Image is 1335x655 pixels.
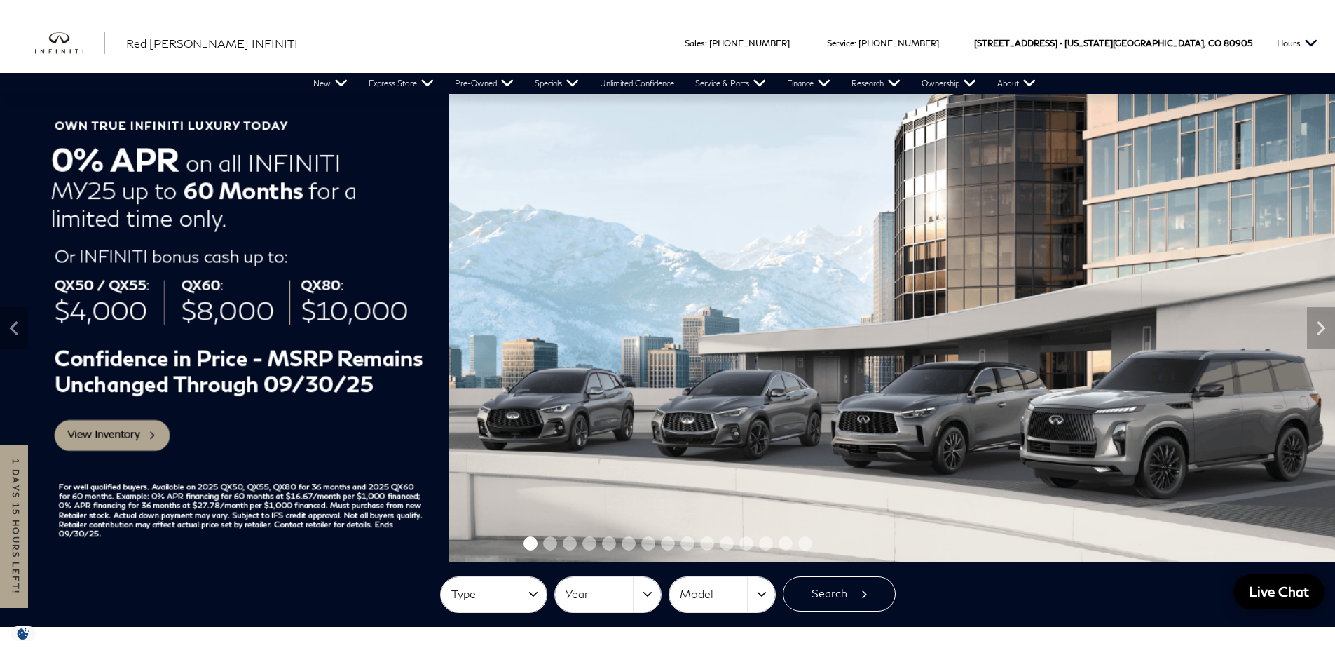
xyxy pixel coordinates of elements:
span: Go to slide 8 [661,536,675,551]
a: Pre-Owned [444,73,524,94]
a: Finance [776,73,841,94]
img: INFINITI [35,32,105,55]
span: Go to slide 9 [680,536,694,551]
a: [STREET_ADDRESS] • [US_STATE][GEOGRAPHIC_DATA], CO 80905 [974,38,1252,48]
a: [PHONE_NUMBER] [709,38,790,48]
span: Service [827,38,854,48]
span: Go to slide 11 [720,536,734,551]
span: CO [1208,13,1221,73]
span: Go to slide 14 [779,536,793,551]
a: infiniti [35,32,105,55]
a: Live Chat [1233,574,1324,609]
span: Year [566,583,633,606]
span: : [705,38,707,48]
span: Go to slide 3 [563,536,577,551]
span: Go to slide 1 [523,536,538,551]
span: [STREET_ADDRESS] • [974,13,1062,73]
button: Year [555,577,661,612]
span: Red [PERSON_NAME] INFINITI [126,36,298,50]
a: Ownership [911,73,987,94]
span: Go to slide 2 [543,536,557,551]
span: Type [451,583,519,606]
section: Click to Open Cookie Consent Modal [7,626,39,641]
a: About [987,73,1046,94]
div: Next [1307,307,1335,349]
button: Open the hours dropdown [1270,13,1324,73]
a: Express Store [358,73,444,94]
button: Model [669,577,775,612]
span: Sales [685,38,705,48]
button: Type [441,577,547,612]
button: Search [783,576,896,612]
nav: Main Navigation [303,73,1046,94]
span: Go to slide 7 [641,536,655,551]
a: Service & Parts [685,73,776,94]
span: : [854,38,856,48]
span: Go to slide 6 [622,536,636,551]
span: Go to slide 5 [602,536,616,551]
span: Live Chat [1242,583,1316,600]
a: Specials [524,73,589,94]
a: [PHONE_NUMBER] [858,38,939,48]
span: Go to slide 4 [582,536,596,551]
span: 80905 [1224,13,1252,73]
span: [US_STATE][GEOGRAPHIC_DATA], [1064,13,1206,73]
a: Red [PERSON_NAME] INFINITI [126,35,298,52]
span: Model [680,583,747,606]
span: Go to slide 13 [759,536,773,551]
span: Go to slide 15 [798,536,812,551]
span: Go to slide 10 [700,536,714,551]
span: Go to slide 12 [739,536,753,551]
a: Unlimited Confidence [589,73,685,94]
a: Research [841,73,911,94]
img: Opt-Out Icon [7,626,39,641]
a: New [303,73,358,94]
